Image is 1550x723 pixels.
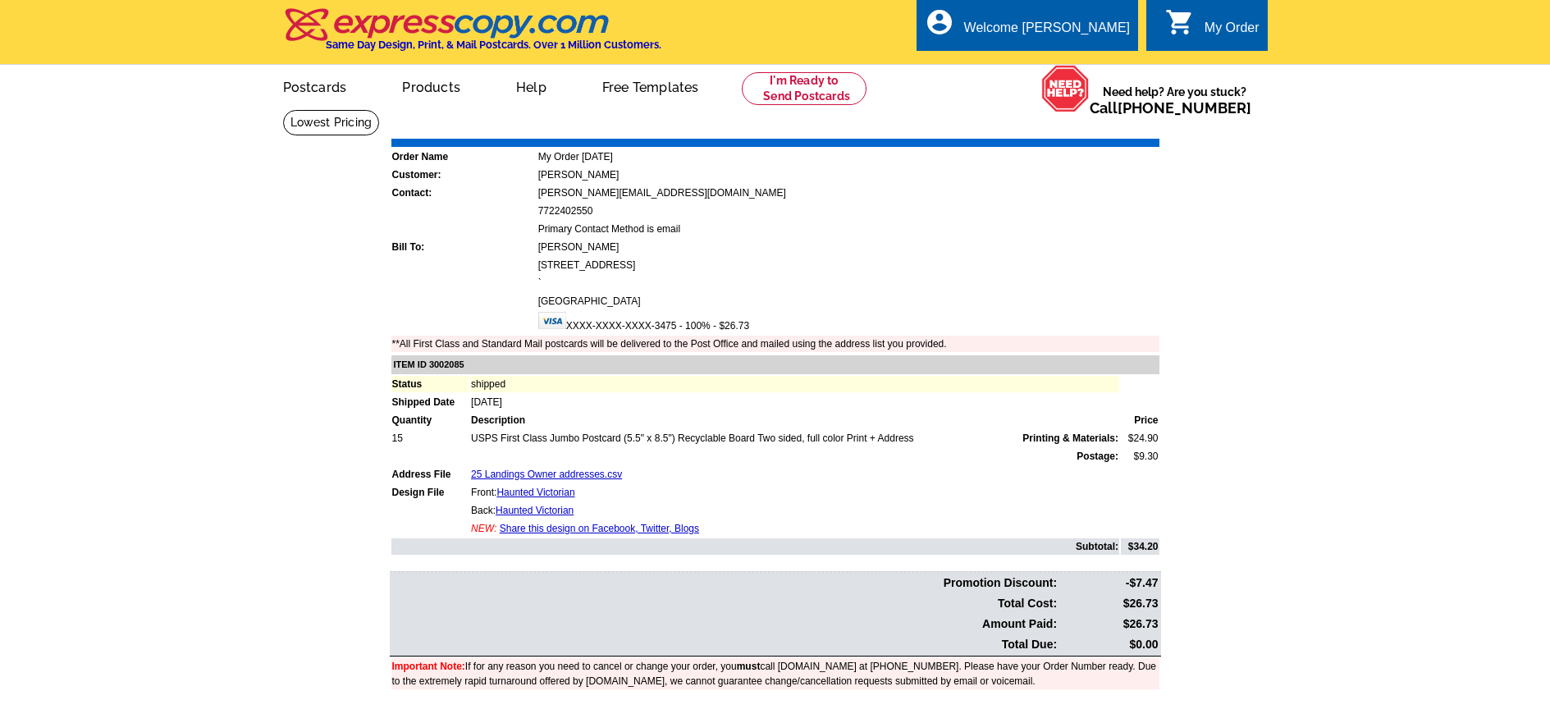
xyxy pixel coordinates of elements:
div: My Order [1205,21,1260,43]
td: 7722402550 [537,203,1159,219]
td: [PERSON_NAME] [537,239,1159,255]
a: Haunted Victorian [496,505,574,516]
td: $24.90 [1121,430,1159,446]
img: visa.gif [538,312,566,329]
span: Need help? Are you stuck? [1090,84,1260,117]
i: shopping_cart [1165,7,1195,37]
a: Postcards [257,66,373,105]
td: 15 [391,430,469,446]
a: [PHONE_NUMBER] [1118,99,1251,117]
td: Shipped Date [391,394,469,410]
td: ITEM ID 3002085 [391,355,1159,374]
div: Welcome [PERSON_NAME] [964,21,1130,43]
td: Front: [470,484,1119,501]
span: Call [1090,99,1251,117]
h4: Same Day Design, Print, & Mail Postcards. Over 1 Million Customers. [326,39,661,51]
td: Design File [391,484,469,501]
span: Printing & Materials: [1022,431,1118,446]
td: Price [1121,412,1159,428]
td: Customer: [391,167,536,183]
td: $34.20 [1121,538,1159,555]
td: $0.00 [1059,635,1159,654]
td: Order Name [391,149,536,165]
td: Status [391,376,469,392]
font: Important Note: [392,661,465,672]
a: 25 Landings Owner addresses.csv [471,469,622,480]
td: Primary Contact Method is email [537,221,1159,237]
b: must [737,661,761,672]
td: [DATE] [470,394,1119,410]
td: $26.73 [1059,615,1159,634]
td: ` [537,275,1159,291]
a: Share this design on Facebook, Twitter, Blogs [500,523,699,534]
a: Same Day Design, Print, & Mail Postcards. Over 1 Million Customers. [283,20,661,51]
td: [GEOGRAPHIC_DATA] [537,293,1159,309]
a: Products [376,66,487,105]
td: Address File [391,466,469,483]
td: Contact: [391,185,536,201]
a: Free Templates [576,66,725,105]
td: Subtotal: [391,538,1119,555]
img: help [1041,65,1090,112]
td: -$7.47 [1059,574,1159,593]
a: Haunted Victorian [496,487,574,498]
span: NEW: [471,523,496,534]
td: [STREET_ADDRESS] [537,257,1159,273]
td: **All First Class and Standard Mail postcards will be delivered to the Post Office and mailed usi... [391,336,1159,352]
td: Quantity [391,412,469,428]
a: shopping_cart My Order [1165,18,1260,39]
td: If for any reason you need to cancel or change your order, you call [DOMAIN_NAME] at [PHONE_NUMBE... [391,658,1159,689]
td: Back: [470,502,1119,519]
td: [PERSON_NAME] [537,167,1159,183]
td: Total Cost: [391,594,1058,613]
td: [PERSON_NAME][EMAIL_ADDRESS][DOMAIN_NAME] [537,185,1159,201]
td: Total Due: [391,635,1058,654]
td: Description [470,412,1119,428]
td: Amount Paid: [391,615,1058,634]
a: Help [490,66,573,105]
td: XXXX-XXXX-XXXX-3475 - 100% - $26.73 [537,311,1159,334]
td: USPS First Class Jumbo Postcard (5.5" x 8.5") Recyclable Board Two sided, full color Print + Address [470,430,1119,446]
td: My Order [DATE] [537,149,1159,165]
td: $9.30 [1121,448,1159,464]
i: account_circle [925,7,954,37]
td: Promotion Discount: [391,574,1058,593]
td: $26.73 [1059,594,1159,613]
td: shipped [470,376,1119,392]
td: Bill To: [391,239,536,255]
strong: Postage: [1077,451,1118,462]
